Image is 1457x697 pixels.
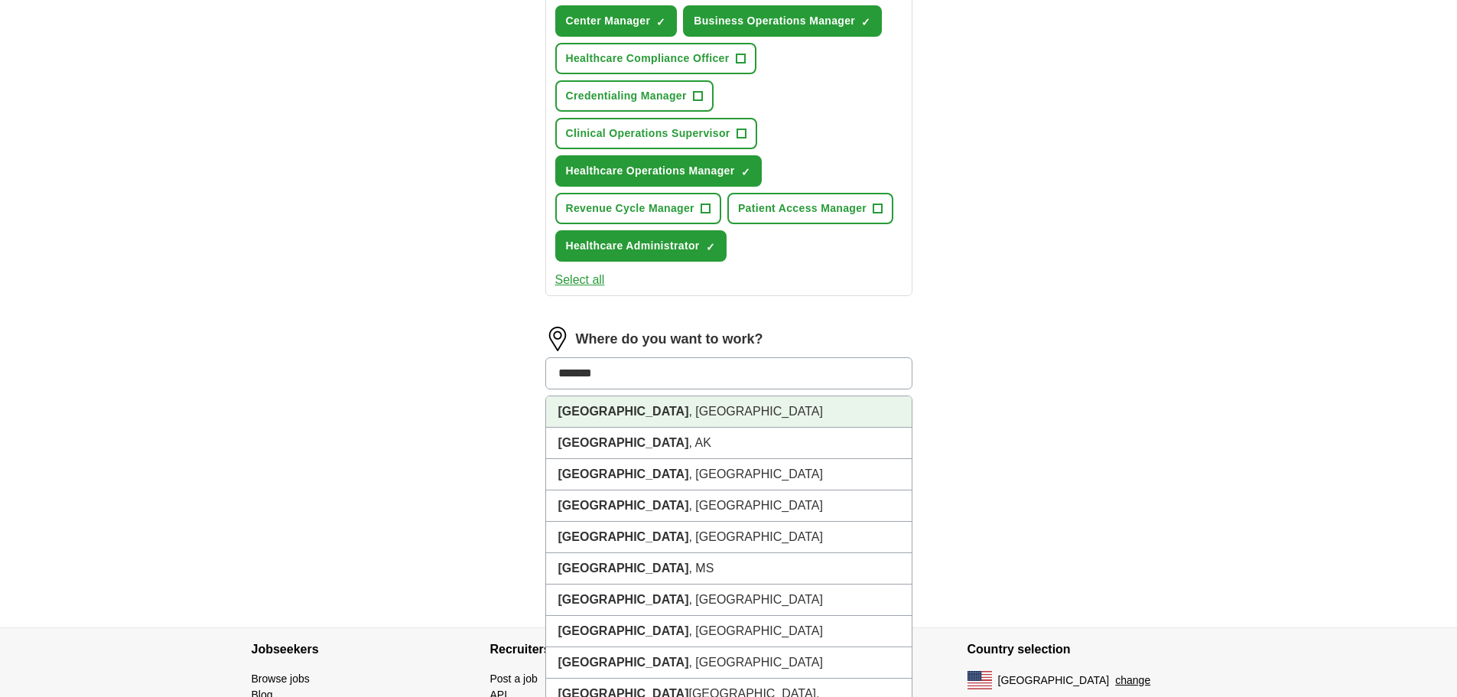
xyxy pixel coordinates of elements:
[566,88,687,104] span: Credentialing Manager
[555,118,757,149] button: Clinical Operations Supervisor
[252,673,310,685] a: Browse jobs
[555,5,678,37] button: Center Manager✓
[555,271,605,289] button: Select all
[861,16,870,28] span: ✓
[545,327,570,351] img: location.png
[968,671,992,689] img: US flag
[546,459,912,490] li: , [GEOGRAPHIC_DATA]
[566,163,735,179] span: Healthcare Operations Manager
[555,193,721,224] button: Revenue Cycle Manager
[656,16,665,28] span: ✓
[490,673,538,685] a: Post a job
[546,616,912,647] li: , [GEOGRAPHIC_DATA]
[558,499,689,512] strong: [GEOGRAPHIC_DATA]
[968,628,1206,671] h4: Country selection
[566,50,730,67] span: Healthcare Compliance Officer
[566,13,651,29] span: Center Manager
[576,329,763,350] label: Where do you want to work?
[998,673,1110,689] span: [GEOGRAPHIC_DATA]
[558,467,689,480] strong: [GEOGRAPHIC_DATA]
[558,405,689,418] strong: [GEOGRAPHIC_DATA]
[558,436,689,449] strong: [GEOGRAPHIC_DATA]
[546,522,912,553] li: , [GEOGRAPHIC_DATA]
[706,241,715,253] span: ✓
[555,230,727,262] button: Healthcare Administrator✓
[555,80,714,112] button: Credentialing Manager
[558,656,689,669] strong: [GEOGRAPHIC_DATA]
[546,553,912,585] li: , MS
[558,593,689,606] strong: [GEOGRAPHIC_DATA]
[558,562,689,575] strong: [GEOGRAPHIC_DATA]
[546,428,912,459] li: , AK
[694,13,855,29] span: Business Operations Manager
[546,396,912,428] li: , [GEOGRAPHIC_DATA]
[555,155,762,187] button: Healthcare Operations Manager✓
[546,647,912,679] li: , [GEOGRAPHIC_DATA]
[683,5,882,37] button: Business Operations Manager✓
[741,166,750,178] span: ✓
[558,624,689,637] strong: [GEOGRAPHIC_DATA]
[566,238,700,254] span: Healthcare Administrator
[566,125,730,142] span: Clinical Operations Supervisor
[566,200,694,217] span: Revenue Cycle Manager
[727,193,893,224] button: Patient Access Manager
[546,490,912,522] li: , [GEOGRAPHIC_DATA]
[1115,673,1150,689] button: change
[738,200,867,217] span: Patient Access Manager
[558,530,689,543] strong: [GEOGRAPHIC_DATA]
[555,43,756,74] button: Healthcare Compliance Officer
[546,585,912,616] li: , [GEOGRAPHIC_DATA]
